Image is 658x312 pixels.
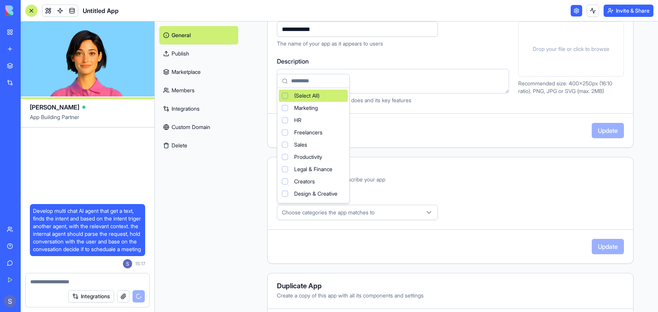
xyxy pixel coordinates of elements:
[294,129,322,136] span: Freelancers
[294,202,329,210] span: Industry CRMs
[294,116,301,124] span: HR
[294,190,337,198] span: Design & Creative
[294,165,332,173] span: Legal & Finance
[294,141,307,149] span: Sales
[294,92,319,100] span: (Select All)
[294,153,322,161] span: Productivity
[277,88,349,203] div: Suggestions
[294,178,315,185] span: Creators
[294,104,318,112] span: Marketing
